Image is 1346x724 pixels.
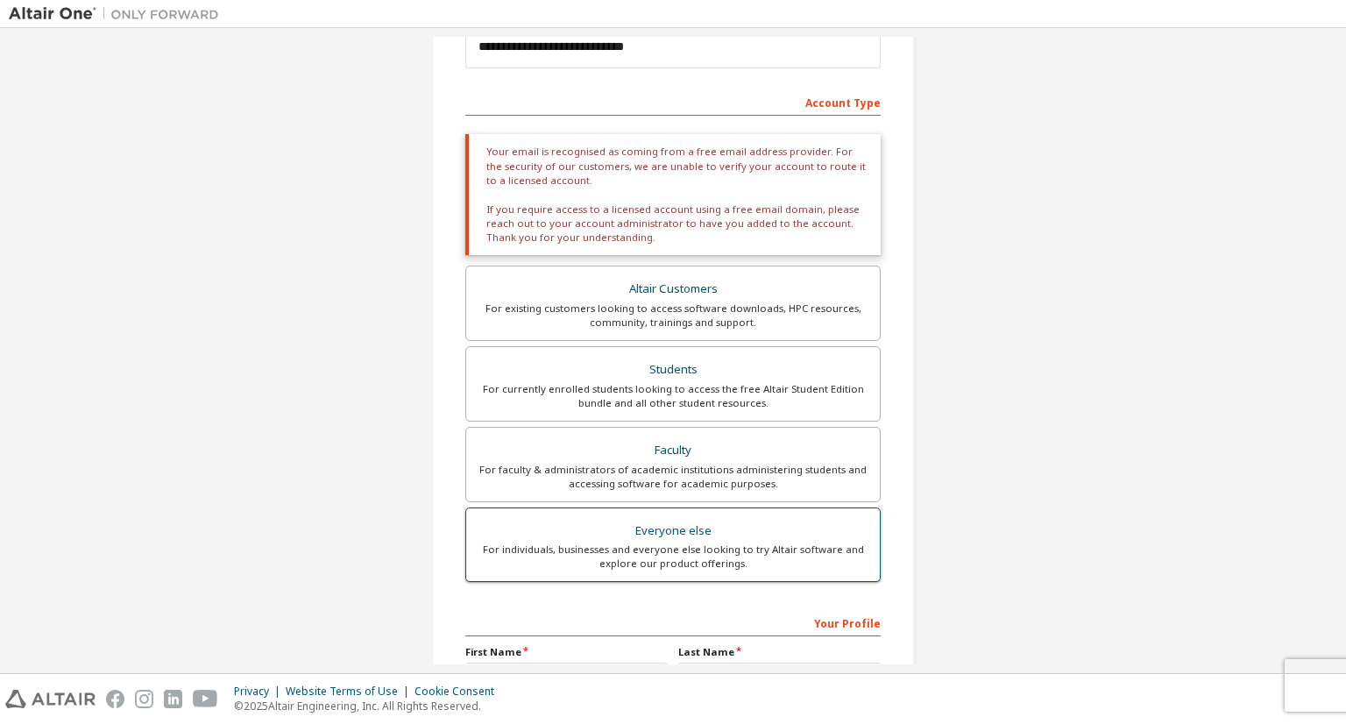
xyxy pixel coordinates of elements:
[9,5,228,23] img: Altair One
[135,690,153,708] img: instagram.svg
[477,463,869,491] div: For faculty & administrators of academic institutions administering students and accessing softwa...
[234,685,286,699] div: Privacy
[477,519,869,543] div: Everyone else
[477,438,869,463] div: Faculty
[5,690,96,708] img: altair_logo.svg
[164,690,182,708] img: linkedin.svg
[477,382,869,410] div: For currently enrolled students looking to access the free Altair Student Edition bundle and all ...
[477,277,869,302] div: Altair Customers
[234,699,505,713] p: © 2025 Altair Engineering, Inc. All Rights Reserved.
[286,685,414,699] div: Website Terms of Use
[465,88,881,116] div: Account Type
[106,690,124,708] img: facebook.svg
[465,134,881,255] div: Your email is recognised as coming from a free email address provider. For the security of our cu...
[678,645,881,659] label: Last Name
[414,685,505,699] div: Cookie Consent
[465,645,668,659] label: First Name
[477,358,869,382] div: Students
[193,690,218,708] img: youtube.svg
[465,608,881,636] div: Your Profile
[477,543,869,571] div: For individuals, businesses and everyone else looking to try Altair software and explore our prod...
[477,302,869,330] div: For existing customers looking to access software downloads, HPC resources, community, trainings ...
